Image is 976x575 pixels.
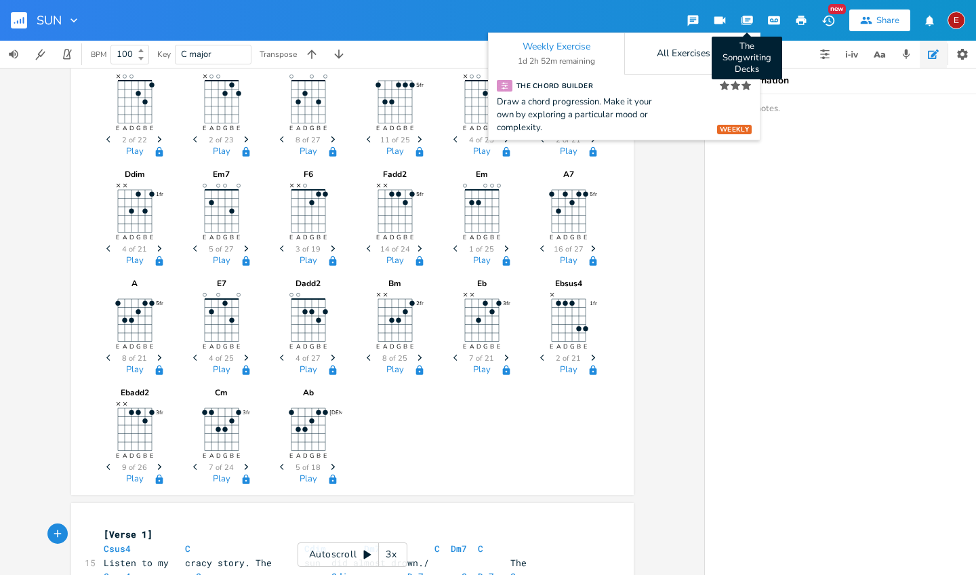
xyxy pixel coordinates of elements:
[483,233,487,241] text: G
[157,50,171,58] div: Key
[415,300,423,307] text: 2fr
[149,233,152,241] text: E
[185,542,190,555] span: C
[126,146,144,158] button: Play
[216,233,220,241] text: D
[149,342,152,351] text: E
[222,124,227,132] text: G
[560,146,577,158] button: Play
[149,452,152,460] text: E
[149,124,152,132] text: E
[415,81,423,89] text: 5fr
[274,279,342,287] div: Dadd2
[202,342,205,351] text: E
[302,342,307,351] text: D
[289,124,292,132] text: E
[115,342,119,351] text: E
[396,342,401,351] text: G
[116,398,121,409] text: ×
[316,124,320,132] text: B
[380,245,410,253] span: 14 of 24
[556,355,581,362] span: 2 of 21
[576,233,580,241] text: B
[302,452,307,460] text: D
[469,245,494,253] span: 1 of 25
[122,464,147,471] span: 9 of 26
[380,136,410,144] span: 11 of 25
[476,342,481,351] text: D
[489,233,493,241] text: B
[126,256,144,267] button: Play
[733,8,760,33] button: The Songwriting Decks
[129,342,134,351] text: D
[209,233,213,241] text: A
[229,233,233,241] text: B
[316,233,320,241] text: B
[122,355,147,362] span: 8 of 21
[126,474,144,485] button: Play
[122,136,147,144] span: 2 of 22
[296,342,300,351] text: A
[296,245,321,253] span: 3 of 19
[717,125,752,134] div: WEEKLY
[115,452,119,460] text: E
[828,4,846,14] div: New
[550,289,554,300] text: ×
[382,355,407,362] span: 8 of 25
[115,124,119,132] text: E
[462,233,466,241] text: E
[403,233,407,241] text: B
[236,342,239,351] text: E
[473,256,491,267] button: Play
[104,528,152,540] span: [Verse 1]
[382,124,387,132] text: A
[116,71,121,81] text: ×
[523,42,590,52] div: Weekly Exercise
[396,124,401,132] text: G
[389,233,394,241] text: D
[155,409,163,416] text: 3fr
[289,233,292,241] text: E
[209,342,213,351] text: A
[216,452,220,460] text: D
[122,233,127,241] text: A
[560,256,577,267] button: Play
[713,76,968,85] div: Song Information
[188,170,256,178] div: Em7
[142,452,146,460] text: B
[122,452,127,460] text: A
[142,233,146,241] text: B
[469,355,494,362] span: 7 of 21
[101,170,169,178] div: Ddim
[323,452,326,460] text: E
[188,279,256,287] div: E7
[462,124,466,132] text: E
[236,233,239,241] text: E
[375,124,379,132] text: E
[101,389,169,397] div: Ebadd2
[560,365,577,376] button: Play
[213,256,230,267] button: Play
[209,452,213,460] text: A
[123,180,127,191] text: ×
[236,124,239,132] text: E
[549,233,552,241] text: E
[502,300,510,307] text: 3fr
[473,146,491,158] button: Play
[309,233,314,241] text: G
[289,342,292,351] text: E
[382,233,387,241] text: A
[497,96,666,134] div: Draw a chord progression. Make it your own by exploring a particular mood or complexity.
[469,136,494,144] span: 4 of 25
[122,342,127,351] text: A
[469,233,474,241] text: A
[222,452,227,460] text: G
[129,452,134,460] text: D
[316,342,320,351] text: B
[136,124,140,132] text: G
[476,233,481,241] text: D
[556,136,581,144] span: 2 of 21
[569,342,574,351] text: G
[473,365,491,376] button: Play
[309,124,314,132] text: G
